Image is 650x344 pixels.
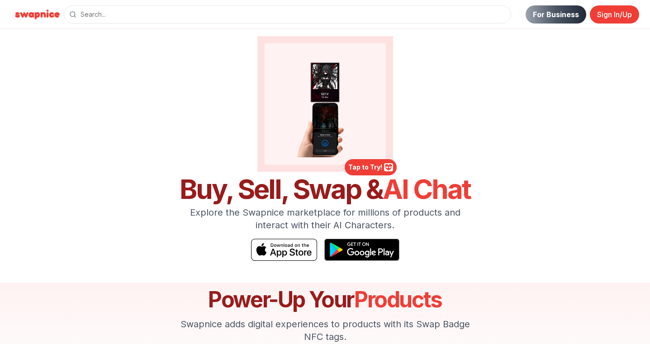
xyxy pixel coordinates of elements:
[173,206,477,231] p: Explore the Swapnice marketplace for millions of products and interact with their AI Characters.
[324,239,399,261] img: Get it on Google Play
[354,286,442,313] span: Products
[383,173,470,205] span: AI Chat
[173,175,477,203] h1: Buy, Sell, Swap &
[64,5,511,24] input: Search...
[173,318,477,343] p: Swapnice adds digital experiences to products with its Swap Badge NFC tags.
[526,5,586,24] a: For Business
[272,51,379,157] img: NFC Scan Demonstration
[251,239,317,261] img: Download Swapnice on the App Store
[590,5,639,24] a: Sign In/Up
[11,7,64,22] img: Swapnice Logo
[173,289,477,311] h2: Power-Up Your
